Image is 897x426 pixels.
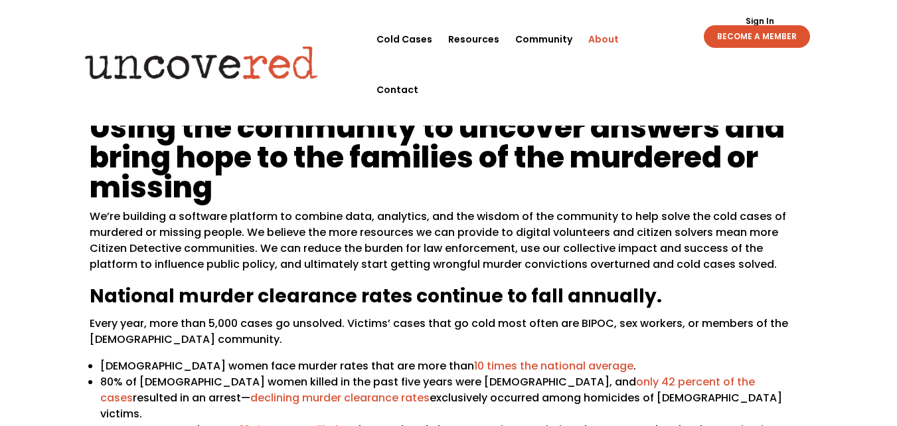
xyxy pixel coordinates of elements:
span: [DEMOGRAPHIC_DATA] women face murder rates that are more than . [100,358,636,373]
span: 80% of [DEMOGRAPHIC_DATA] women killed in the past five years were [DEMOGRAPHIC_DATA], and result... [100,374,782,421]
a: Resources [448,14,499,64]
a: Cold Cases [376,14,432,64]
span: Every year, more than 5,000 cases go unsolved. Victims’ cases that go cold most often are BIPOC, ... [90,316,788,347]
a: BECOME A MEMBER [704,25,810,48]
p: We’re building a software platform to combine data, analytics, and the wisdom of the community to... [90,209,807,283]
img: Uncovered logo [74,37,329,88]
span: National murder clearance rates continue to fall annually. [90,283,662,309]
a: Contact [376,64,418,115]
a: Sign In [738,17,781,25]
a: Community [515,14,572,64]
a: 10 times the national average [474,358,633,373]
a: declining murder clearance rates [250,390,430,405]
a: About [588,14,619,64]
a: only 42 percent of the cases [100,374,755,405]
h1: Using the community to uncover answers and bring hope to the families of the murdered or missing [90,112,807,209]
